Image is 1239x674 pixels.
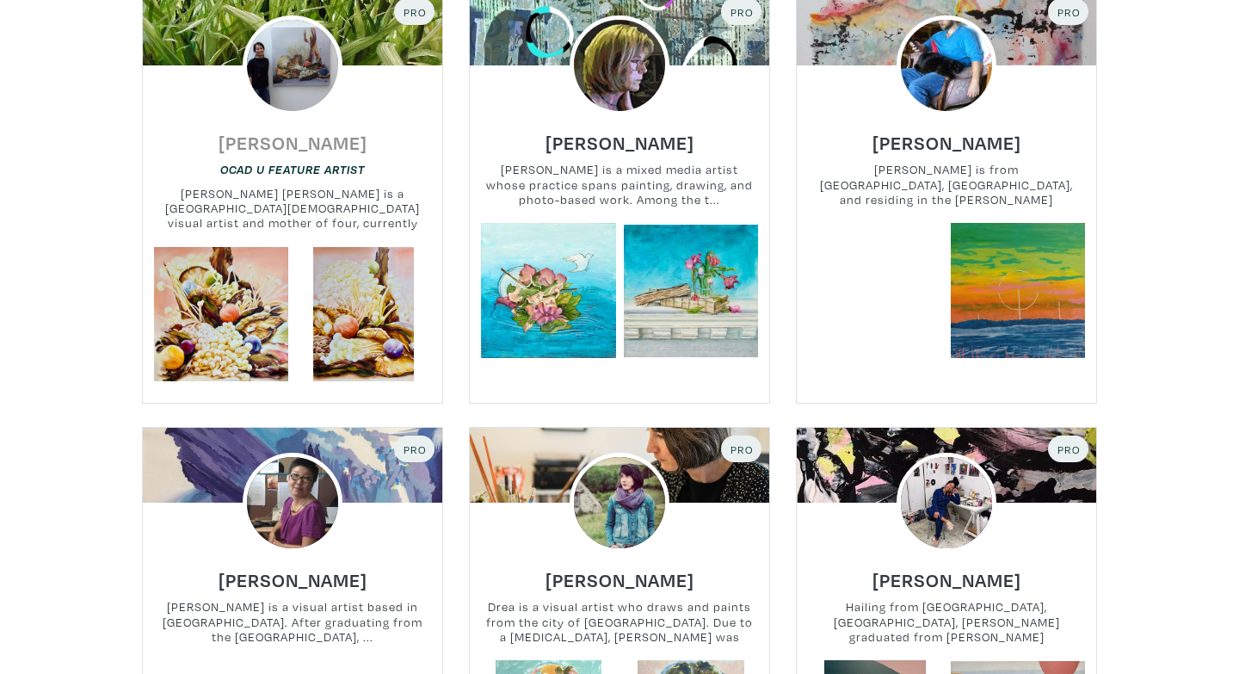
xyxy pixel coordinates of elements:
[402,442,427,456] span: Pro
[546,568,694,591] h6: [PERSON_NAME]
[220,161,365,177] a: OCAD U Feature Artist
[872,131,1021,154] h6: [PERSON_NAME]
[1056,442,1081,456] span: Pro
[143,186,442,232] small: [PERSON_NAME] [PERSON_NAME] is a [GEOGRAPHIC_DATA][DEMOGRAPHIC_DATA] visual artist and mother of ...
[219,127,367,147] a: [PERSON_NAME]
[797,162,1096,207] small: [PERSON_NAME] is from [GEOGRAPHIC_DATA], [GEOGRAPHIC_DATA], and residing in the [PERSON_NAME][GEO...
[570,15,669,115] img: phpThumb.php
[546,564,694,584] a: [PERSON_NAME]
[570,453,669,553] img: phpThumb.php
[219,131,367,154] h6: [PERSON_NAME]
[219,568,367,591] h6: [PERSON_NAME]
[872,127,1021,147] a: [PERSON_NAME]
[729,442,754,456] span: Pro
[1056,5,1081,19] span: Pro
[243,453,342,553] img: phpThumb.php
[219,564,367,584] a: [PERSON_NAME]
[872,568,1021,591] h6: [PERSON_NAME]
[470,599,769,645] small: Drea is a visual artist who draws and paints from the city of [GEOGRAPHIC_DATA]. Due to a [MEDICA...
[872,564,1021,584] a: [PERSON_NAME]
[897,453,996,553] img: phpThumb.php
[402,5,427,19] span: Pro
[143,599,442,645] small: [PERSON_NAME] is a visual artist based in [GEOGRAPHIC_DATA]. After graduating from the [GEOGRAPHI...
[243,15,342,115] img: phpThumb.php
[546,127,694,147] a: [PERSON_NAME]
[797,599,1096,645] small: Hailing from [GEOGRAPHIC_DATA], [GEOGRAPHIC_DATA], [PERSON_NAME] graduated from [PERSON_NAME][GEO...
[220,163,365,176] em: OCAD U Feature Artist
[897,15,996,115] img: phpThumb.php
[546,131,694,154] h6: [PERSON_NAME]
[470,162,769,207] small: [PERSON_NAME] is a mixed media artist whose practice spans painting, drawing, and photo-based wor...
[729,5,754,19] span: Pro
